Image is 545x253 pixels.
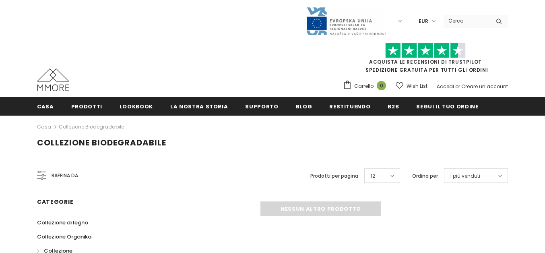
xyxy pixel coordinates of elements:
[310,172,358,180] label: Prodotti per pagina
[385,43,466,58] img: Fidati di Pilot Stars
[170,103,228,110] span: La nostra storia
[71,103,102,110] span: Prodotti
[37,68,69,91] img: Casi MMORE
[37,122,51,132] a: Casa
[37,233,91,241] span: Collezione Organika
[388,103,399,110] span: B2B
[37,216,88,230] a: Collezione di legno
[354,82,374,90] span: Carrello
[455,83,460,90] span: or
[388,97,399,115] a: B2B
[37,198,73,206] span: Categorie
[329,97,370,115] a: Restituendo
[37,97,54,115] a: Casa
[416,103,478,110] span: Segui il tuo ordine
[416,97,478,115] a: Segui il tuo ordine
[343,80,390,92] a: Carrello 0
[444,15,490,27] input: Search Site
[296,103,312,110] span: Blog
[369,58,482,65] a: Acquista le recensioni di TrustPilot
[71,97,102,115] a: Prodotti
[461,83,508,90] a: Creare un account
[306,17,386,24] a: Javni Razpis
[407,82,427,90] span: Wish List
[52,171,78,180] span: Raffina da
[412,172,438,180] label: Ordina per
[170,97,228,115] a: La nostra storia
[245,103,278,110] span: supporto
[396,79,427,93] a: Wish List
[37,103,54,110] span: Casa
[37,219,88,226] span: Collezione di legno
[329,103,370,110] span: Restituendo
[120,103,153,110] span: Lookbook
[450,172,480,180] span: I più venduti
[343,46,508,73] span: SPEDIZIONE GRATUITA PER TUTTI GLI ORDINI
[59,123,124,130] a: Collezione biodegradabile
[419,17,428,25] span: EUR
[296,97,312,115] a: Blog
[120,97,153,115] a: Lookbook
[437,83,454,90] a: Accedi
[37,230,91,244] a: Collezione Organika
[37,137,166,148] span: Collezione biodegradabile
[306,6,386,36] img: Javni Razpis
[245,97,278,115] a: supporto
[377,81,386,90] span: 0
[371,172,375,180] span: 12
